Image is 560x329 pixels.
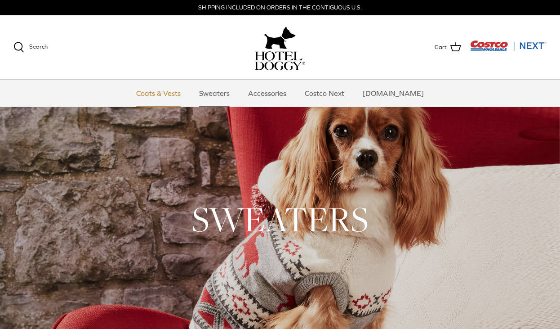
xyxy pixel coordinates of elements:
a: [DOMAIN_NAME] [355,80,432,107]
a: Sweaters [191,80,238,107]
a: Costco Next [297,80,352,107]
h1: SWEATERS [13,197,547,241]
img: hoteldoggycom [255,51,305,70]
a: Coats & Vests [128,80,189,107]
a: Accessories [240,80,294,107]
span: Cart [435,43,447,52]
a: Cart [435,41,461,53]
img: hoteldoggy.com [264,24,296,51]
a: Visit Costco Next [470,46,547,53]
a: hoteldoggy.com hoteldoggycom [255,24,305,70]
span: Search [29,43,48,50]
img: Costco Next [470,40,547,51]
a: Search [13,42,48,53]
